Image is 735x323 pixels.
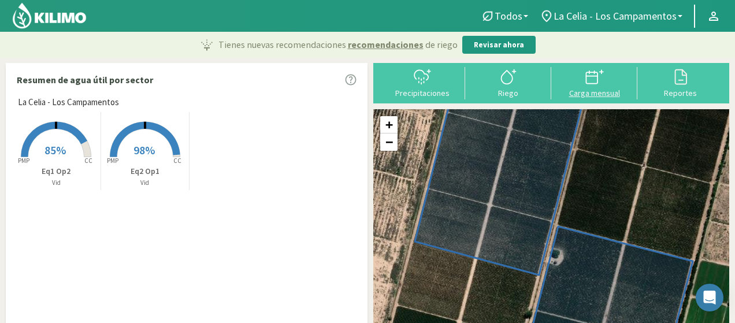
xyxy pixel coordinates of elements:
p: Vid [101,178,190,188]
div: Carga mensual [555,89,634,97]
button: Carga mensual [551,67,637,98]
button: Reportes [637,67,723,98]
span: recomendaciones [348,38,424,51]
tspan: PMP [18,157,29,165]
img: Kilimo [12,2,87,29]
p: Vid [12,178,101,188]
tspan: CC [173,157,181,165]
span: La Celia - Los Campamentos [18,96,119,109]
div: Precipitaciones [383,89,462,97]
span: de riego [425,38,458,51]
span: Todos [495,10,522,22]
span: 98% [133,143,155,157]
span: 85% [44,143,66,157]
p: Eq1 Op2 [12,165,101,177]
tspan: PMP [107,157,118,165]
div: Reportes [641,89,720,97]
a: Zoom out [380,133,398,151]
span: La Celia - Los Campamentos [554,10,677,22]
tspan: CC [85,157,93,165]
button: Revisar ahora [462,36,536,54]
a: Zoom in [380,116,398,133]
p: Resumen de agua útil por sector [17,73,153,87]
p: Tienes nuevas recomendaciones [218,38,458,51]
button: Riego [465,67,551,98]
p: Eq2 Op1 [101,165,190,177]
button: Precipitaciones [379,67,465,98]
p: Revisar ahora [474,39,524,51]
div: Open Intercom Messenger [696,284,723,311]
div: Riego [469,89,548,97]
